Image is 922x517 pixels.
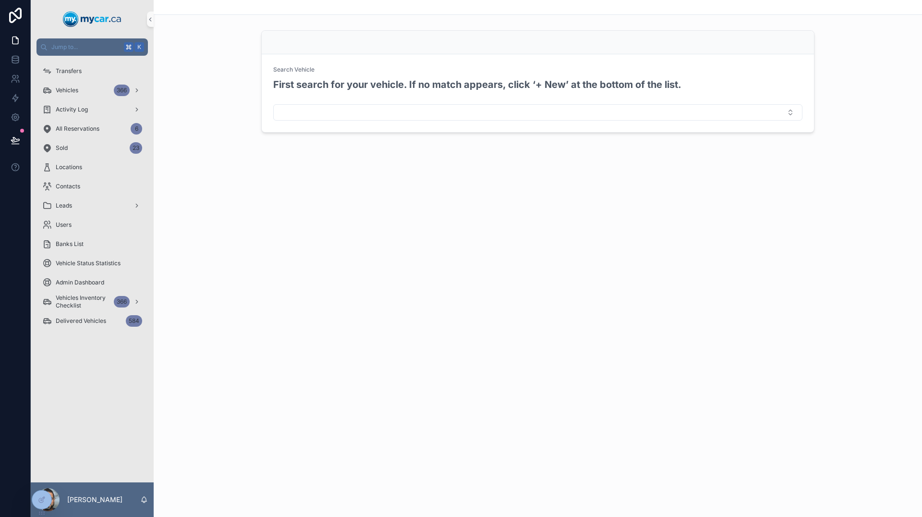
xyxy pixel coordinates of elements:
a: Users [36,216,148,234]
span: Vehicles [56,86,78,94]
p: [PERSON_NAME] [67,495,122,505]
a: Contacts [36,178,148,195]
span: Locations [56,163,82,171]
a: Transfers [36,62,148,80]
span: Vehicle Status Statistics [56,259,121,267]
div: 6 [131,123,142,135]
span: Search Vehicle [273,66,315,73]
a: Vehicle Status Statistics [36,255,148,272]
span: K [135,43,143,51]
span: Users [56,221,72,229]
a: Delivered Vehicles584 [36,312,148,330]
div: 584 [126,315,142,327]
span: Sold [56,144,68,152]
span: Banks List [56,240,84,248]
button: Select Button [273,104,802,121]
span: All Reservations [56,125,99,133]
div: scrollable content [31,56,154,342]
span: Activity Log [56,106,88,113]
a: Vehicles366 [36,82,148,99]
span: Leads [56,202,72,209]
a: Activity Log [36,101,148,118]
a: Banks List [36,235,148,253]
a: Locations [36,159,148,176]
span: Transfers [56,67,82,75]
div: 23 [130,142,142,154]
a: All Reservations6 [36,120,148,137]
span: Jump to... [51,43,120,51]
a: Sold23 [36,139,148,157]
a: Vehicles Inventory Checklist366 [36,293,148,310]
span: Contacts [56,183,80,190]
span: Admin Dashboard [56,279,104,286]
button: Jump to...K [36,38,148,56]
div: 366 [114,85,130,96]
a: Admin Dashboard [36,274,148,291]
span: Vehicles Inventory Checklist [56,294,110,309]
a: Leads [36,197,148,214]
div: 366 [114,296,130,308]
span: Delivered Vehicles [56,317,106,325]
img: App logo [63,12,121,27]
h2: First search for your vehicle. If no match appears, click ‘+ New’ at the bottom of the list. [273,78,681,92]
